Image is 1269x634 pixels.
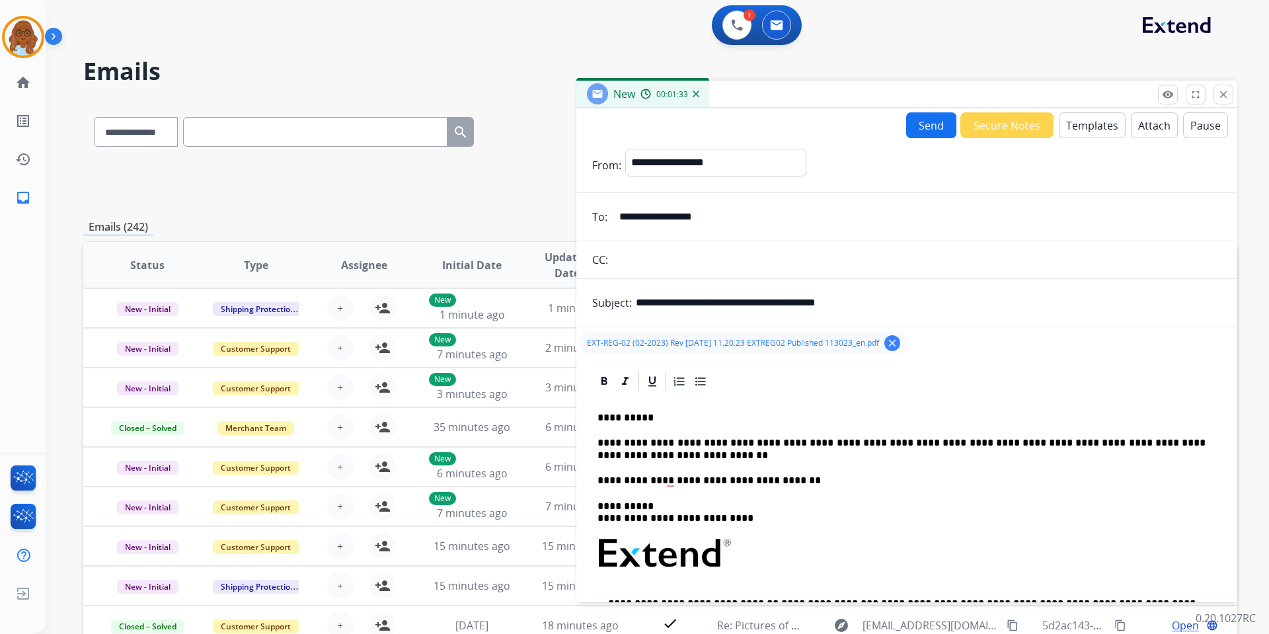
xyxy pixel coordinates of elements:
span: 3 minutes ago [437,387,508,401]
p: To: [592,209,607,225]
mat-icon: list_alt [15,113,31,129]
mat-icon: content_copy [1114,619,1126,631]
span: New - Initial [117,500,178,514]
span: Closed – Solved [111,619,184,633]
span: 7 minutes ago [437,347,508,362]
div: Underline [642,372,662,391]
p: New [429,373,456,386]
mat-icon: person_add [375,538,391,554]
span: 15 minutes ago [434,539,510,553]
div: Ordered List [670,372,689,391]
mat-icon: fullscreen [1190,89,1202,100]
span: + [337,498,343,514]
span: Customer Support [213,619,299,633]
mat-icon: person_add [375,498,391,514]
button: + [327,573,354,599]
span: 15 minutes ago [542,578,619,593]
mat-icon: person_add [375,300,391,316]
span: New - Initial [117,540,178,554]
span: New - Initial [117,342,178,356]
span: New - Initial [117,302,178,316]
button: + [327,454,354,480]
span: Customer Support [213,461,299,475]
span: Closed – Solved [111,421,184,435]
button: + [327,335,354,361]
div: Bold [594,372,614,391]
span: + [337,538,343,554]
mat-icon: person_add [375,340,391,356]
p: New [429,452,456,465]
span: 1 minute ago [440,307,505,322]
mat-icon: home [15,75,31,91]
span: Status [130,257,165,273]
span: Customer Support [213,540,299,554]
button: + [327,533,354,559]
mat-icon: person_add [375,617,391,633]
p: New [429,492,456,505]
button: Attach [1131,112,1178,138]
span: 5d2ac143-19d7-4bc7-b247-2da6873cf7f3 [1042,618,1242,633]
span: New - Initial [117,580,178,594]
div: Italic [615,372,635,391]
button: Templates [1059,112,1126,138]
span: Initial Date [442,257,502,273]
button: + [327,414,354,440]
span: Shipping Protection [213,580,303,594]
span: 6 minutes ago [545,459,616,474]
div: 1 [744,9,755,21]
mat-icon: check [662,615,678,631]
span: 00:01:33 [656,89,688,100]
span: + [337,578,343,594]
mat-icon: history [15,151,31,167]
button: Pause [1183,112,1228,138]
span: 1 minute ago [548,301,613,315]
p: Subject: [592,295,632,311]
button: Send [906,112,956,138]
h2: Emails [83,58,1237,85]
mat-icon: person_add [375,459,391,475]
button: + [327,374,354,401]
span: 35 minutes ago [434,420,510,434]
span: 2 minutes ago [545,340,616,355]
span: 15 minutes ago [542,539,619,553]
span: + [337,419,343,435]
p: New [429,294,456,307]
p: New [429,333,456,346]
span: [EMAIL_ADDRESS][DOMAIN_NAME] [863,617,999,633]
p: From: [592,157,621,173]
span: Updated Date [537,249,597,281]
span: + [337,379,343,395]
span: Type [244,257,268,273]
mat-icon: clear [886,337,898,349]
span: Assignee [341,257,387,273]
span: Re: Pictures of the remaining claim balance [717,618,932,633]
span: + [337,340,343,356]
mat-icon: person_add [375,379,391,395]
span: 3 minutes ago [545,380,616,395]
p: Emails (242) [83,219,153,235]
span: New - Initial [117,381,178,395]
mat-icon: remove_red_eye [1162,89,1174,100]
img: avatar [5,19,42,56]
span: 15 minutes ago [434,578,510,593]
span: Merchant Team [217,421,294,435]
button: + [327,493,354,520]
span: + [337,459,343,475]
span: 7 minutes ago [545,499,616,514]
span: + [337,300,343,316]
button: Secure Notes [960,112,1054,138]
button: + [327,295,354,321]
mat-icon: person_add [375,419,391,435]
p: 0.20.1027RC [1196,610,1256,626]
span: 6 minutes ago [437,466,508,481]
span: Open [1172,617,1199,633]
mat-icon: explore [833,617,849,633]
span: Customer Support [213,381,299,395]
mat-icon: search [453,124,469,140]
span: 6 minutes ago [545,420,616,434]
span: [DATE] [455,618,488,633]
div: Bullet List [691,372,711,391]
span: New [613,87,635,101]
span: Customer Support [213,342,299,356]
p: CC: [592,252,608,268]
